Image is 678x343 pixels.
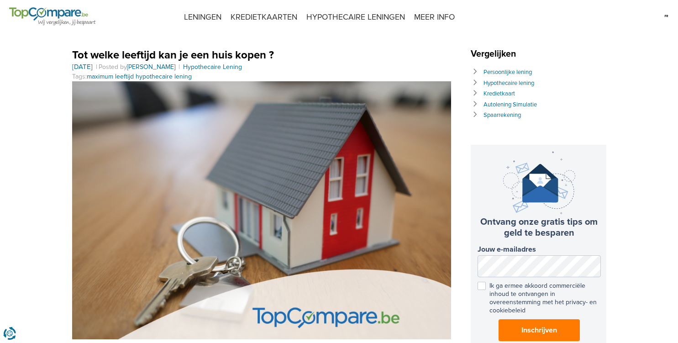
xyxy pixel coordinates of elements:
span: Posted by [99,63,177,71]
button: Inschrijven [499,319,580,341]
a: Hypothecaire lening [484,79,534,87]
span: | [95,63,99,71]
img: fr.svg [664,9,669,23]
span: | [177,63,181,71]
a: [PERSON_NAME] [127,63,175,71]
a: maximum leeftijd hypothecaire lening [87,73,192,80]
a: Kredietkaart [484,90,515,97]
header: Tags: [72,48,451,81]
label: Ik ga ermee akkoord commerciële inhoud te ontvangen in overeenstemming met het privacy- en cookie... [478,282,601,315]
h3: Ontvang onze gratis tips om geld te besparen [478,216,601,238]
span: Inschrijven [521,325,557,336]
h1: Tot welke leeftijd kan je een huis kopen ? [72,48,451,62]
img: newsletter [503,152,575,214]
label: Jouw e-mailadres [478,245,601,254]
a: [DATE] [72,63,93,71]
a: Hypothecaire Lening [183,63,242,71]
img: Tot welke leeftijd kan je een huis kopen? [72,81,451,339]
a: Spaarrekening [484,111,521,119]
a: Autolening Simulatie [484,101,537,108]
span: Vergelijken [471,48,520,59]
a: Persoonlijke lening [484,69,532,76]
